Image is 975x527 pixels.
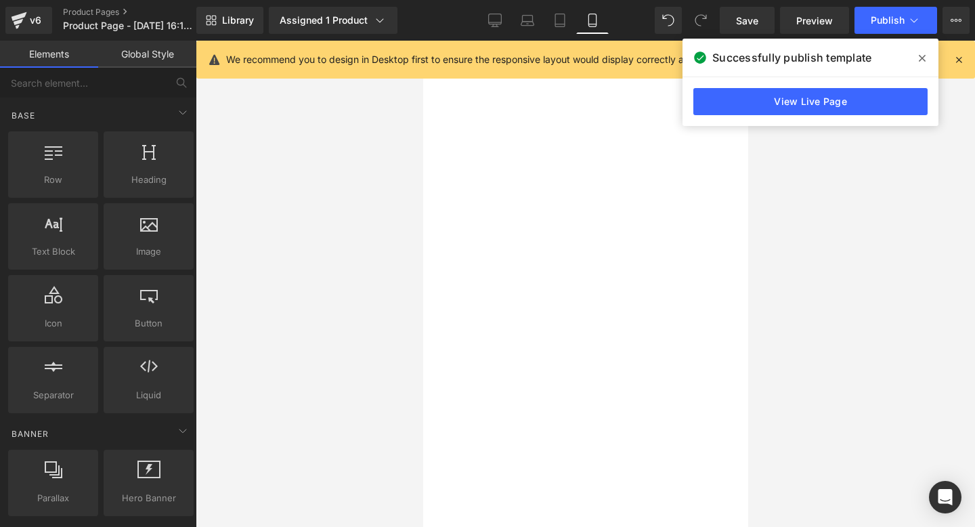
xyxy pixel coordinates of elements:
div: Open Intercom Messenger [929,481,961,513]
a: Product Pages [63,7,219,18]
div: v6 [27,12,44,29]
span: Base [10,109,37,122]
a: Global Style [98,41,196,68]
button: More [942,7,970,34]
span: Row [12,173,94,187]
span: Save [736,14,758,28]
span: Icon [12,316,94,331]
span: Preview [796,14,833,28]
a: Tablet [544,7,576,34]
span: Product Page - [DATE] 16:18:38 [63,20,193,31]
a: New Library [196,7,263,34]
span: Heading [108,173,190,187]
span: Publish [871,15,905,26]
div: Assigned 1 Product [280,14,387,27]
span: Image [108,245,190,259]
span: Text Block [12,245,94,259]
span: Separator [12,388,94,402]
span: Liquid [108,388,190,402]
a: View Live Page [693,88,928,115]
span: Parallax [12,491,94,505]
p: We recommend you to design in Desktop first to ensure the responsive layout would display correct... [226,52,846,67]
a: Desktop [479,7,511,34]
a: Mobile [576,7,609,34]
span: Button [108,316,190,331]
a: v6 [5,7,52,34]
a: Laptop [511,7,544,34]
button: Redo [687,7,714,34]
span: Hero Banner [108,491,190,505]
span: Library [222,14,254,26]
span: Banner [10,427,50,440]
button: Publish [854,7,937,34]
button: Undo [655,7,682,34]
a: Preview [780,7,849,34]
span: Successfully publish template [712,49,871,66]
